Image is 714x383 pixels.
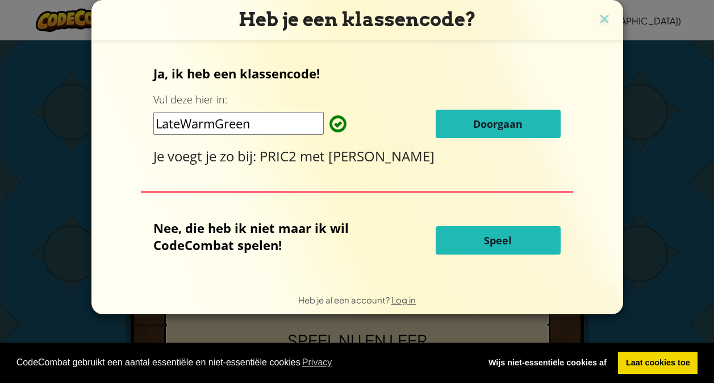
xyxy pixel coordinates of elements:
[239,8,476,31] span: Heb je een klassencode?
[300,147,328,165] span: met
[481,352,614,374] a: deny cookies
[484,234,512,247] span: Speel
[618,352,698,374] a: allow cookies
[153,93,227,107] label: Vul deze hier in:
[328,147,435,165] span: [PERSON_NAME]
[436,110,561,138] button: Doorgaan
[153,147,260,165] span: Je voegt je zo bij:
[153,219,379,253] p: Nee, die heb ik niet maar ik wil CodeCombat spelen!
[300,354,334,371] a: learn more about cookies
[153,65,561,82] p: Ja, ik heb een klassencode!
[436,226,561,255] button: Speel
[473,117,523,131] span: Doorgaan
[260,147,300,165] span: PRIC2
[298,294,391,305] span: Heb je al een account?
[16,354,472,371] span: CodeCombat gebruikt een aantal essentiële en niet-essentiële cookies
[391,294,416,305] a: Log in
[597,11,612,28] img: close icon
